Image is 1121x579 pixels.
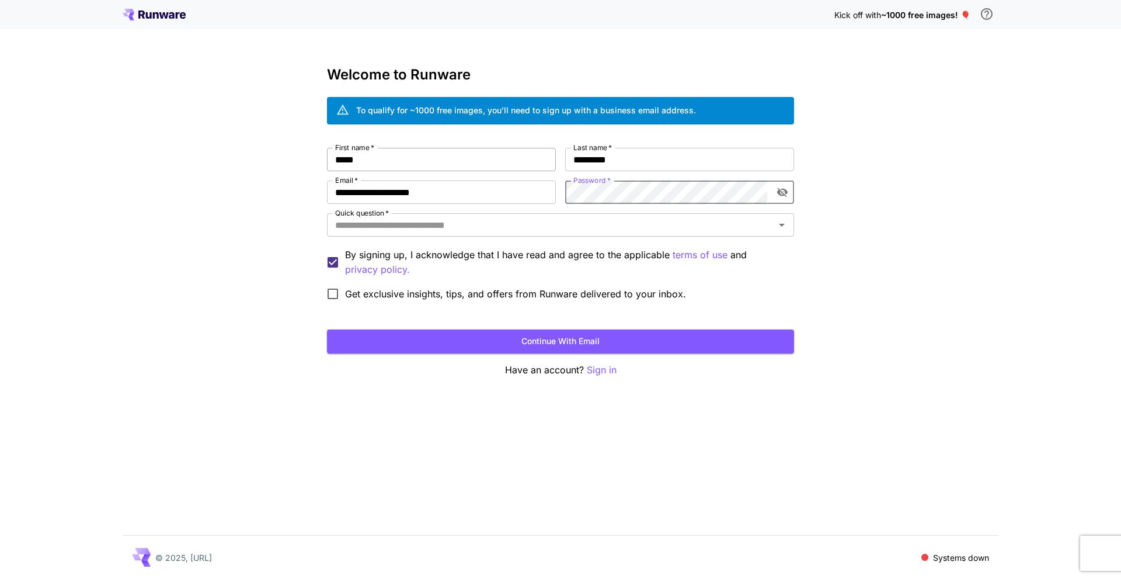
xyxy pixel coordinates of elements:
[774,217,790,233] button: Open
[335,208,389,218] label: Quick question
[933,552,989,564] p: Systems down
[975,2,998,26] button: In order to qualify for free credit, you need to sign up with a business email address and click ...
[327,330,794,353] button: Continue with email
[327,363,794,377] p: Have an account?
[881,10,970,20] span: ~1000 free images! 🎈
[356,104,696,116] div: To qualify for ~1000 free images, you’ll need to sign up with a business email address.
[335,175,358,185] label: Email
[335,143,374,152] label: First name
[573,143,612,152] label: Last name
[345,287,686,301] span: Get exclusive insights, tips, and offers from Runware delivered to your inbox.
[345,262,410,277] button: By signing up, I acknowledge that I have read and agree to the applicable terms of use and
[327,67,794,83] h3: Welcome to Runware
[772,182,793,203] button: toggle password visibility
[673,248,727,262] p: terms of use
[587,363,617,377] button: Sign in
[345,262,410,277] p: privacy policy.
[834,10,881,20] span: Kick off with
[673,248,727,262] button: By signing up, I acknowledge that I have read and agree to the applicable and privacy policy.
[155,552,212,564] p: © 2025, [URL]
[573,175,611,185] label: Password
[345,248,785,277] p: By signing up, I acknowledge that I have read and agree to the applicable and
